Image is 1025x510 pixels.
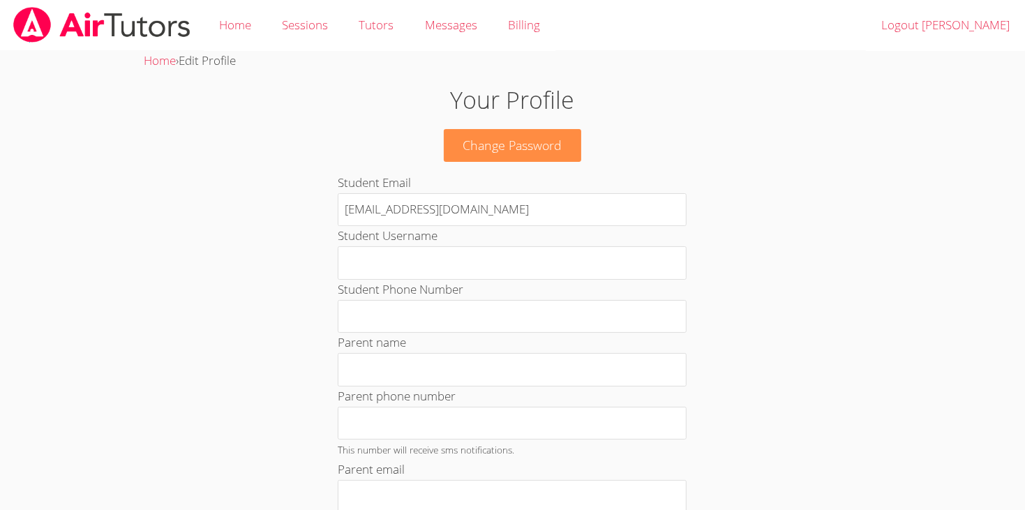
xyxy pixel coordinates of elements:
a: Change Password [444,129,582,162]
a: Home [144,52,176,68]
span: Messages [425,17,477,33]
label: Student Email [338,174,411,190]
label: Parent email [338,461,405,477]
label: Parent phone number [338,388,456,404]
span: Edit Profile [179,52,236,68]
label: Student Username [338,227,437,243]
img: airtutors_banner-c4298cdbf04f3fff15de1276eac7730deb9818008684d7c2e4769d2f7ddbe033.png [12,7,192,43]
small: This number will receive sms notifications. [338,443,514,456]
div: › [144,51,882,71]
h1: Your Profile [236,82,789,118]
label: Student Phone Number [338,281,463,297]
label: Parent name [338,334,406,350]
